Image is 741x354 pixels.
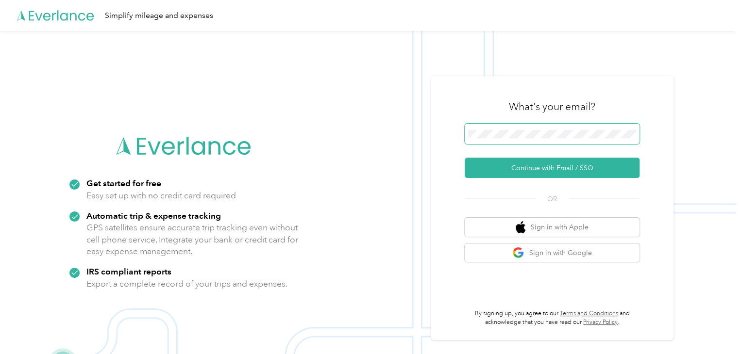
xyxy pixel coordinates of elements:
[535,194,569,204] span: OR
[86,210,221,221] strong: Automatic trip & expense tracking
[465,158,640,178] button: Continue with Email / SSO
[86,266,171,276] strong: IRS compliant reports
[86,178,161,188] strong: Get started for free
[583,319,618,326] a: Privacy Policy
[86,190,236,202] p: Easy set up with no credit card required
[509,100,595,113] h3: What's your email?
[560,310,618,317] a: Terms and Conditions
[465,218,640,237] button: apple logoSign in with Apple
[512,247,524,259] img: google logo
[465,309,640,326] p: By signing up, you agree to our and acknowledge that you have read our .
[516,221,525,233] img: apple logo
[465,243,640,262] button: google logoSign in with Google
[86,222,299,257] p: GPS satellites ensure accurate trip tracking even without cell phone service. Integrate your bank...
[86,278,287,290] p: Export a complete record of your trips and expenses.
[105,10,213,22] div: Simplify mileage and expenses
